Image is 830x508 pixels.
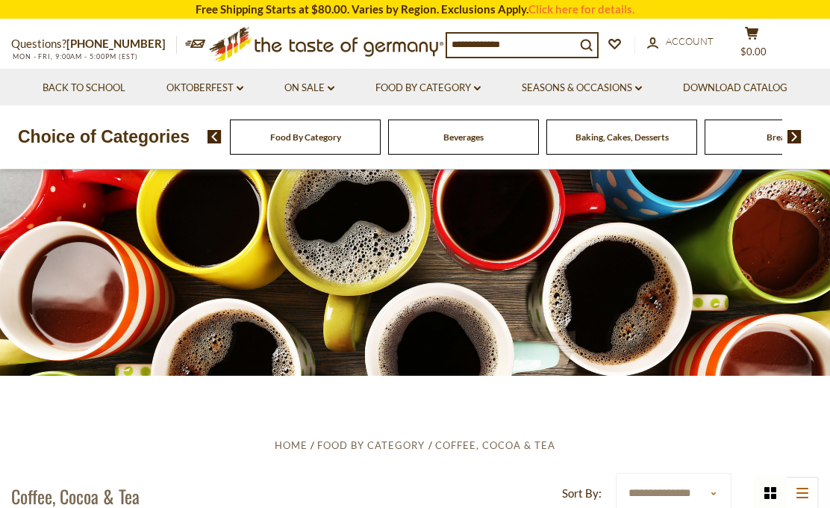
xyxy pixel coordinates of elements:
[683,80,787,96] a: Download Catalog
[43,80,125,96] a: Back to School
[435,439,555,451] a: Coffee, Cocoa & Tea
[647,34,714,50] a: Account
[11,52,138,61] span: MON - FRI, 9:00AM - 5:00PM (EST)
[317,439,425,451] a: Food By Category
[666,35,714,47] span: Account
[575,131,669,143] a: Baking, Cakes, Desserts
[284,80,334,96] a: On Sale
[275,439,308,451] a: Home
[729,26,774,63] button: $0.00
[767,131,794,143] a: Breads
[740,46,767,58] span: $0.00
[270,131,341,143] a: Food By Category
[522,80,642,96] a: Seasons & Occasions
[443,131,484,143] a: Beverages
[562,484,602,503] label: Sort By:
[11,485,140,507] h1: Coffee, Cocoa & Tea
[375,80,481,96] a: Food By Category
[66,37,166,50] a: [PHONE_NUMBER]
[528,2,634,16] a: Click here for details.
[11,34,177,54] p: Questions?
[787,130,802,143] img: next arrow
[166,80,243,96] a: Oktoberfest
[207,130,222,143] img: previous arrow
